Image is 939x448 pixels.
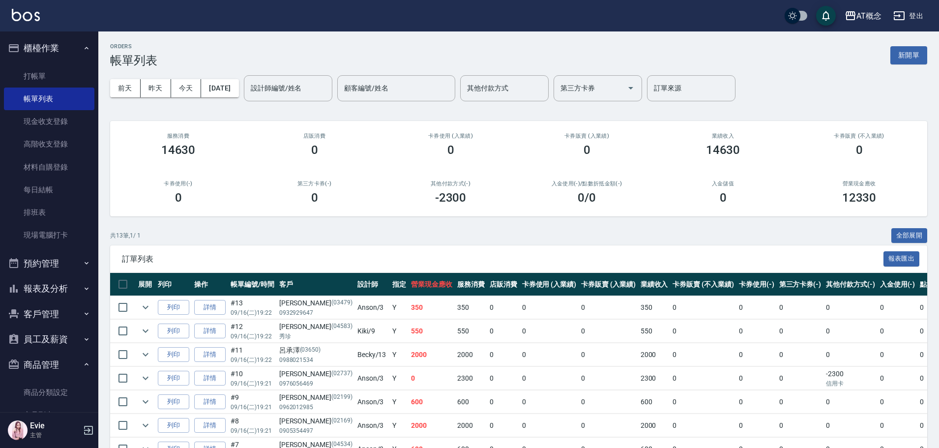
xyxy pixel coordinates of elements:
td: 0 [878,390,918,414]
td: #9 [228,390,277,414]
p: (02169) [331,416,352,426]
td: 0 [409,367,455,390]
h2: 入金儲值 [667,180,779,187]
a: 每日結帳 [4,179,94,201]
h2: 業績收入 [667,133,779,139]
td: 0 [487,320,520,343]
td: 0 [736,320,777,343]
td: 0 [579,296,638,319]
img: Logo [12,9,40,21]
td: 2000 [409,343,455,366]
td: 2000 [638,414,671,437]
h2: 店販消費 [258,133,371,139]
button: expand row [138,300,153,315]
td: 0 [670,390,736,414]
td: Y [390,296,409,319]
button: expand row [138,418,153,433]
th: 入金使用(-) [878,273,918,296]
h2: 入金使用(-) /點數折抵金額(-) [530,180,643,187]
a: 商品分類設定 [4,381,94,404]
p: (02737) [331,369,352,379]
td: 350 [409,296,455,319]
h3: 帳單列表 [110,54,157,67]
p: 0905354497 [279,426,352,435]
td: 0 [823,320,878,343]
td: 0 [777,320,824,343]
td: 0 [487,367,520,390]
button: expand row [138,324,153,338]
a: 詳情 [194,371,226,386]
div: [PERSON_NAME] [279,392,352,403]
th: 展開 [136,273,155,296]
button: Open [623,80,639,96]
button: expand row [138,371,153,386]
th: 帳單編號/時間 [228,273,277,296]
p: 0988021534 [279,356,352,364]
button: expand row [138,347,153,362]
td: Y [390,343,409,366]
h2: 營業現金應收 [803,180,915,187]
button: 列印 [158,418,189,433]
a: 商品列表 [4,404,94,426]
h3: 0 [720,191,727,205]
td: 0 [736,367,777,390]
td: 0 [487,343,520,366]
td: Anson /3 [355,367,390,390]
th: 卡券使用(-) [736,273,777,296]
span: 訂單列表 [122,254,883,264]
button: 預約管理 [4,251,94,276]
button: 登出 [889,7,927,25]
p: 0932929647 [279,308,352,317]
td: 0 [487,296,520,319]
th: 營業現金應收 [409,273,455,296]
button: 員工及薪資 [4,327,94,352]
div: AT概念 [856,10,881,22]
h3: 0 [584,143,590,157]
th: 店販消費 [487,273,520,296]
td: 0 [777,414,824,437]
td: 2300 [638,367,671,390]
p: (03650) [300,345,321,356]
th: 客戶 [277,273,355,296]
p: 0976056469 [279,379,352,388]
h2: 第三方卡券(-) [258,180,371,187]
td: 0 [579,367,638,390]
td: 0 [823,343,878,366]
td: Anson /3 [355,296,390,319]
td: 0 [520,414,579,437]
p: 0962012985 [279,403,352,412]
td: #11 [228,343,277,366]
button: 列印 [158,324,189,339]
th: 業績收入 [638,273,671,296]
td: 0 [670,296,736,319]
button: 列印 [158,371,189,386]
td: 0 [736,296,777,319]
p: (04583) [331,322,352,332]
td: 0 [670,414,736,437]
button: 報表匯出 [883,251,920,267]
td: 350 [638,296,671,319]
td: Becky /13 [355,343,390,366]
h3: 0 [175,191,182,205]
td: Y [390,320,409,343]
a: 新開單 [890,50,927,60]
a: 材料自購登錄 [4,156,94,179]
p: 秀珍 [279,332,352,341]
a: 帳單列表 [4,88,94,110]
td: 0 [520,320,579,343]
td: 0 [878,414,918,437]
th: 設計師 [355,273,390,296]
td: 0 [520,390,579,414]
button: 櫃檯作業 [4,35,94,61]
th: 第三方卡券(-) [777,273,824,296]
td: Anson /3 [355,390,390,414]
a: 打帳單 [4,65,94,88]
h3: 12330 [842,191,877,205]
div: [PERSON_NAME] [279,322,352,332]
h2: 卡券販賣 (不入業績) [803,133,915,139]
div: [PERSON_NAME] [279,298,352,308]
button: AT概念 [841,6,885,26]
th: 指定 [390,273,409,296]
td: 600 [638,390,671,414]
a: 排班表 [4,201,94,224]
